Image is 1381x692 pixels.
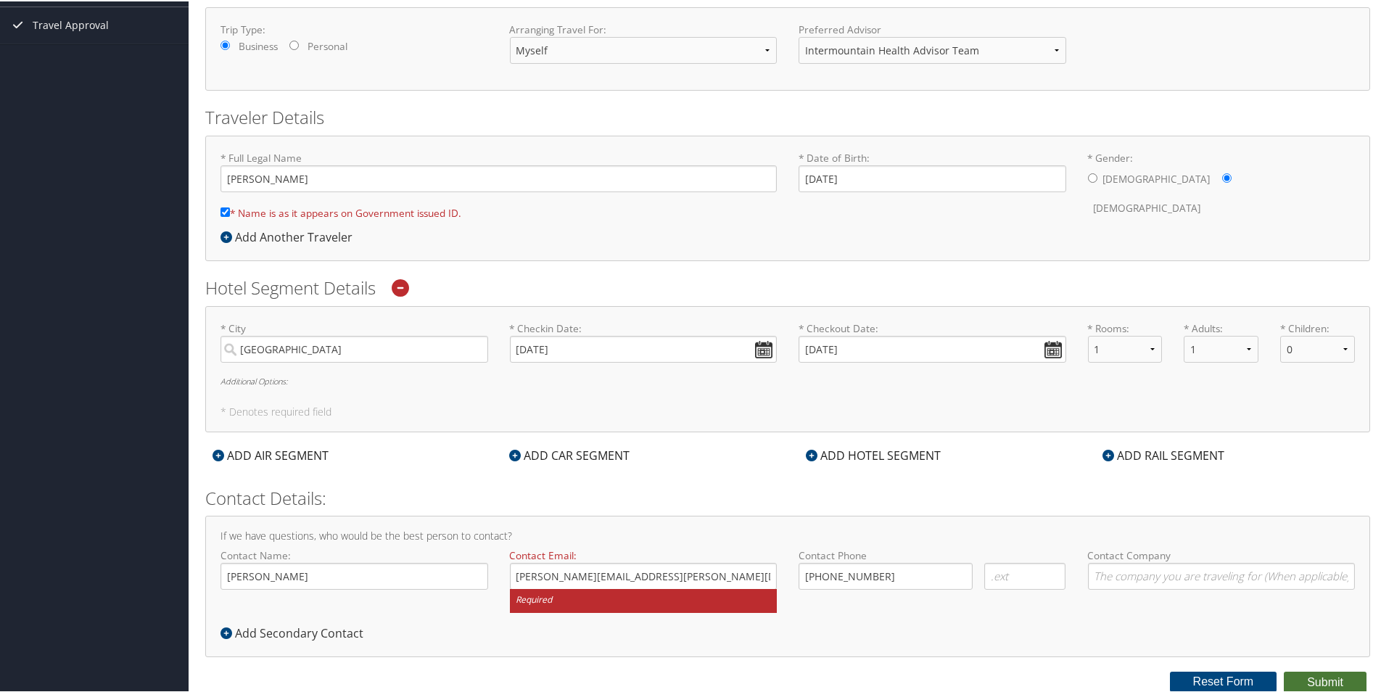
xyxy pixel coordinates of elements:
[220,530,1355,540] h4: If we have questions, who would be the best person to contact?
[220,561,488,588] input: Contact Name:
[799,21,1066,36] label: Preferred Advisor
[308,38,347,52] label: Personal
[799,547,1066,561] label: Contact Phone
[1088,172,1097,181] input: * Gender:[DEMOGRAPHIC_DATA][DEMOGRAPHIC_DATA]
[510,334,778,361] input: * Checkin Date:
[799,320,1066,361] label: * Checkout Date:
[1088,149,1356,221] label: * Gender:
[510,21,778,36] label: Arranging Travel For:
[205,485,1370,509] h2: Contact Details:
[220,547,488,588] label: Contact Name:
[220,206,230,215] input: * Name is as it appears on Government issued ID.
[220,227,360,244] div: Add Another Traveler
[1103,164,1211,191] label: [DEMOGRAPHIC_DATA]
[220,164,777,191] input: * Full Legal Name
[1280,320,1355,334] label: * Children:
[799,445,948,463] div: ADD HOTEL SEGMENT
[220,198,461,225] label: * Name is as it appears on Government issued ID.
[1095,445,1232,463] div: ADD RAIL SEGMENT
[502,445,637,463] div: ADD CAR SEGMENT
[1088,320,1163,334] label: * Rooms:
[33,6,109,42] span: Travel Approval
[1088,547,1356,588] label: Contact Company
[799,334,1066,361] input: * Checkout Date:
[220,405,1355,416] h5: * Denotes required field
[799,164,1066,191] input: * Date of Birth:
[220,320,488,361] label: * City
[1088,561,1356,588] input: Contact Company
[220,623,371,640] div: Add Secondary Contact
[239,38,278,52] label: Business
[1222,172,1232,181] input: * Gender:[DEMOGRAPHIC_DATA][DEMOGRAPHIC_DATA]
[205,274,1370,299] h2: Hotel Segment Details
[1094,193,1201,221] label: [DEMOGRAPHIC_DATA]
[510,320,778,361] label: * Checkin Date:
[510,561,778,588] input: Contact Email:
[205,104,1370,128] h2: Traveler Details
[205,445,336,463] div: ADD AIR SEGMENT
[220,376,1355,384] h6: Additional Options:
[220,21,488,36] label: Trip Type:
[984,561,1065,588] input: .ext
[1284,670,1366,692] button: Submit
[1170,670,1277,691] button: Reset Form
[510,547,778,588] label: Contact Email:
[799,149,1066,191] label: * Date of Birth:
[510,588,778,611] small: Required
[1184,320,1258,334] label: * Adults:
[220,149,777,191] label: * Full Legal Name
